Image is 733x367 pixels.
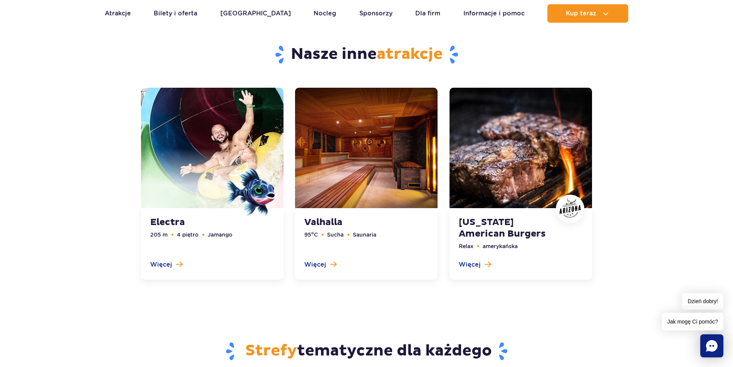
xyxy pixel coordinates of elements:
h3: Nasze inne [141,45,592,65]
button: Kup teraz [547,4,628,23]
a: Informacje i pomoc [463,4,525,23]
a: Dla firm [415,4,440,23]
a: [GEOGRAPHIC_DATA] [220,4,291,23]
span: Jak mogę Ci pomóc? [662,313,723,330]
h2: tematyczne dla każdego [141,341,592,361]
a: Atrakcje [105,4,131,23]
a: Nocleg [314,4,336,23]
a: Sponsorzy [359,4,392,23]
div: Chat [700,334,723,357]
span: Kup teraz [566,10,596,17]
span: Strefy [245,341,297,360]
span: Dzień dobry! [682,293,723,310]
a: Bilety i oferta [154,4,197,23]
span: atrakcje [377,45,443,64]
